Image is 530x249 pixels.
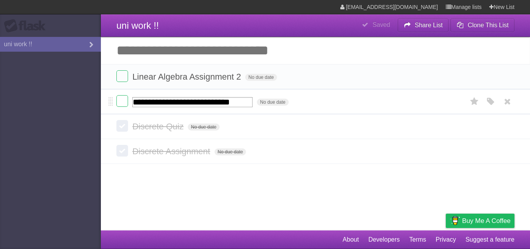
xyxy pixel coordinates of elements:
a: Suggest a feature [466,232,514,247]
label: Done [116,120,128,132]
a: Privacy [436,232,456,247]
a: Buy me a coffee [446,214,514,228]
span: uni work !! [116,20,159,31]
span: Linear Algebra Assignment 2 [132,72,243,82]
a: Developers [368,232,400,247]
div: Flask [4,19,50,33]
a: Terms [409,232,426,247]
label: Done [116,70,128,82]
span: No due date [188,124,219,131]
span: No due date [215,148,246,155]
span: Discrete Assignment [132,146,212,156]
span: Buy me a coffee [462,214,511,228]
a: About [343,232,359,247]
span: No due date [245,74,277,81]
button: Clone This List [450,18,514,32]
span: No due date [257,99,288,106]
b: Saved [372,21,390,28]
label: Done [116,95,128,107]
button: Share List [398,18,449,32]
b: Share List [415,22,443,28]
label: Done [116,145,128,157]
span: Discrete Quiz [132,122,185,131]
b: Clone This List [468,22,509,28]
label: Star task [467,95,482,108]
img: Buy me a coffee [450,214,460,227]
